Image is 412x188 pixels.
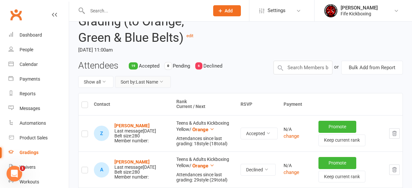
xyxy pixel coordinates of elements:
[139,63,159,69] span: Accepted
[114,165,156,170] div: Last message [DATE]
[284,168,299,176] button: change
[176,136,235,146] div: Attendances since last grading: 18 style ( 18 total)
[341,61,403,74] button: Bulk Add from Report
[225,8,233,13] span: Add
[7,166,22,181] iframe: Intercom live chat
[114,159,150,164] a: [PERSON_NAME]
[238,93,281,115] th: RSVP
[20,91,36,96] div: Reports
[20,32,42,38] div: Dashboard
[114,129,156,133] div: Last message [DATE]
[8,28,69,42] a: Dashboard
[8,7,24,23] a: Clubworx
[173,93,238,115] th: Rank Current / Next
[213,5,241,16] button: Add
[186,33,193,38] a: edit
[176,172,235,182] div: Attendances since last grading: 29 style ( 29 total)
[192,127,208,133] span: Orange
[20,106,40,111] div: Messages
[20,179,39,184] div: Workouts
[20,120,46,126] div: Automations
[8,131,69,145] a: Product Sales
[341,5,378,11] div: [PERSON_NAME]
[20,47,33,52] div: People
[78,61,118,71] h3: Attendees
[173,63,190,69] span: Pending
[115,76,171,88] button: Sort by:Last Name
[8,86,69,101] a: Reports
[78,44,208,55] time: [DATE] 11:00am
[173,115,238,151] td: Teens & Adults Kickboxing Yellow /
[195,62,202,70] div: 6
[8,42,69,57] a: People
[203,63,222,69] span: Declined
[241,128,278,139] button: Accepted
[94,162,109,178] div: Arina Bondarcuka
[192,126,214,133] button: Orange
[114,160,156,180] div: Belt size: 280 Member number:
[91,93,173,115] th: Contact
[324,4,337,17] img: thumb_image1552605535.png
[20,76,40,82] div: Payments
[173,151,238,188] td: Teens & Adults Kickboxing Yellow /
[8,101,69,116] a: Messages
[284,127,313,132] div: N/A
[268,3,286,18] span: Settings
[192,163,208,169] span: Orange
[318,171,365,182] button: Keep current rank
[8,57,69,72] a: Calendar
[334,61,339,73] div: or
[281,93,403,115] th: Payment
[20,62,38,67] div: Calendar
[241,164,276,176] button: Declined
[165,62,172,70] div: 0
[341,11,378,17] div: Fife Kickboxing
[20,135,48,140] div: Product Sales
[8,116,69,131] a: Automations
[318,134,365,146] button: Keep current rank
[129,62,138,70] div: 19
[114,123,156,144] div: Belt size: 280 Member number:
[8,160,69,175] a: Waivers
[284,163,313,168] div: N/A
[318,121,356,133] button: Promote
[273,61,333,74] input: Search Members by name
[8,145,69,160] a: Gradings
[78,76,113,88] button: Show all
[20,164,36,170] div: Waivers
[8,72,69,86] a: Payments
[20,150,38,155] div: Gradings
[94,126,109,141] div: Zain Anwar
[284,132,299,140] button: change
[20,166,25,171] span: 1
[85,6,205,15] input: Search...
[318,157,356,169] button: Promote
[114,123,150,128] a: [PERSON_NAME]
[192,162,214,170] button: Orange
